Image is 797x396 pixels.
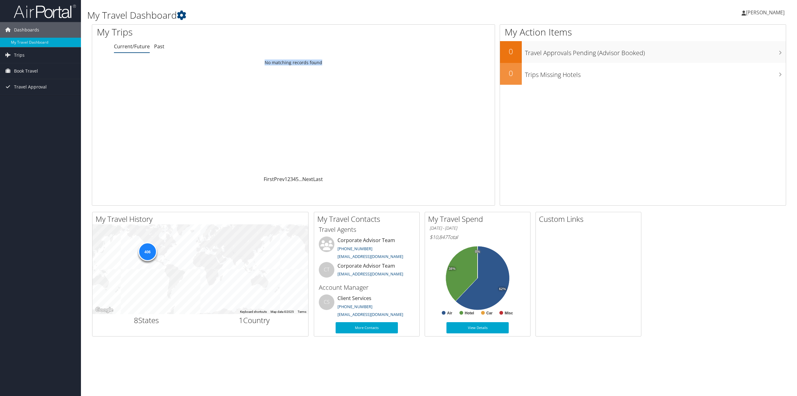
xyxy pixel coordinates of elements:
[264,176,274,183] a: First
[319,225,415,234] h3: Travel Agents
[299,176,302,183] span: …
[14,4,76,19] img: airportal-logo.png
[337,254,403,259] a: [EMAIL_ADDRESS][DOMAIN_NAME]
[337,304,372,309] a: [PHONE_NUMBER]
[539,214,641,224] h2: Custom Links
[302,176,313,183] a: Next
[138,242,157,261] div: 406
[287,176,290,183] a: 2
[465,311,474,315] text: Hotel
[430,234,447,241] span: $10,847
[298,310,306,313] a: Terms (opens in new tab)
[274,176,285,183] a: Prev
[271,310,294,313] span: Map data ©2025
[293,176,296,183] a: 4
[14,22,39,38] span: Dashboards
[500,68,522,79] h2: 0
[500,63,786,85] a: 0Trips Missing Hotels
[500,46,522,57] h2: 0
[505,311,513,315] text: Misc
[500,41,786,63] a: 0Travel Approvals Pending (Advisor Booked)
[428,214,530,224] h2: My Travel Spend
[525,67,786,79] h3: Trips Missing Hotels
[316,294,418,320] li: Client Services
[337,271,403,277] a: [EMAIL_ADDRESS][DOMAIN_NAME]
[94,306,115,314] a: Open this area in Google Maps (opens a new window)
[96,214,308,224] h2: My Travel History
[447,311,452,315] text: Air
[14,47,25,63] span: Trips
[134,315,138,325] span: 8
[430,225,526,231] h6: [DATE] - [DATE]
[240,310,267,314] button: Keyboard shortcuts
[486,311,493,315] text: Car
[290,176,293,183] a: 3
[525,45,786,57] h3: Travel Approvals Pending (Advisor Booked)
[205,315,304,326] h2: Country
[499,287,506,291] tspan: 62%
[313,176,323,183] a: Last
[449,267,455,271] tspan: 38%
[97,26,322,39] h1: My Trips
[14,79,47,95] span: Travel Approval
[336,322,398,333] a: More Contacts
[430,234,526,241] h6: Total
[319,283,415,292] h3: Account Manager
[239,315,243,325] span: 1
[285,176,287,183] a: 1
[337,246,372,251] a: [PHONE_NUMBER]
[97,315,196,326] h2: States
[87,9,556,22] h1: My Travel Dashboard
[94,306,115,314] img: Google
[114,43,150,50] a: Current/Future
[316,262,418,282] li: Corporate Advisor Team
[319,262,334,278] div: CT
[154,43,164,50] a: Past
[14,63,38,79] span: Book Travel
[475,250,480,254] tspan: 0%
[500,26,786,39] h1: My Action Items
[446,322,509,333] a: View Details
[317,214,419,224] h2: My Travel Contacts
[316,236,418,262] li: Corporate Advisor Team
[296,176,299,183] a: 5
[92,57,495,68] td: No matching records found
[337,312,403,317] a: [EMAIL_ADDRESS][DOMAIN_NAME]
[319,294,334,310] div: CS
[746,9,785,16] span: [PERSON_NAME]
[742,3,791,22] a: [PERSON_NAME]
